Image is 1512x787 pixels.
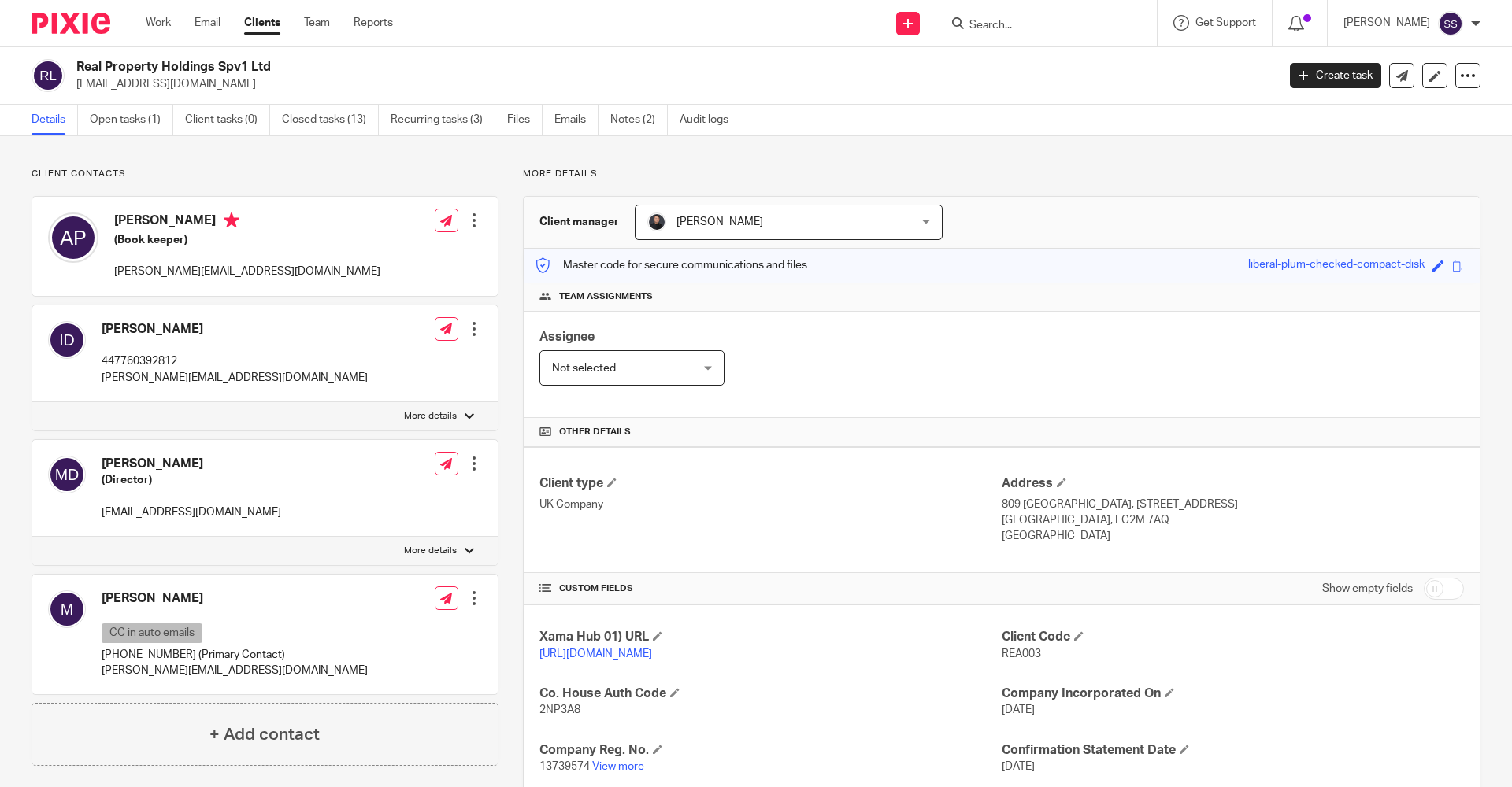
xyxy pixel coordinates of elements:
span: REA003 [1002,648,1041,660]
a: Notes (2) [610,105,668,135]
p: [EMAIL_ADDRESS][DOMAIN_NAME] [102,504,281,520]
span: 2NP3A8 [539,704,580,715]
h4: + Add contact [209,722,320,747]
a: Clients [244,15,280,31]
p: UK Company [539,497,1002,512]
i: Primary [224,212,239,228]
span: 13739574 [539,761,590,772]
h5: (Book keeper) [114,232,380,248]
p: [GEOGRAPHIC_DATA] [1002,528,1464,544]
a: Files [507,105,543,135]
span: Not selected [552,363,616,374]
label: Show empty fields [1322,581,1413,597]
a: [URL][DOMAIN_NAME] [539,648,652,660]
a: Create task [1290,63,1381,88]
p: 447760392812 [102,353,368,369]
h4: [PERSON_NAME] [102,321,368,338]
h2: Real Property Holdings Spv1 Ltd [76,59,1028,76]
h4: Confirmation Statement Date [1002,742,1464,759]
a: Team [304,15,330,31]
p: More details [404,545,457,557]
h5: (Director) [102,472,281,488]
span: Other details [559,426,631,438]
p: [GEOGRAPHIC_DATA], EC2M 7AQ [1002,512,1464,528]
a: Emails [554,105,598,135]
h4: Client type [539,475,1002,492]
a: Recurring tasks (3) [391,105,495,135]
h3: Client manager [539,214,619,230]
p: [PERSON_NAME][EMAIL_ADDRESS][DOMAIN_NAME] [102,663,368,678]
p: More details [404,410,457,423]
p: Client contacts [31,168,498,180]
span: [PERSON_NAME] [676,216,763,227]
a: Closed tasks (13) [282,105,379,135]
img: svg%3E [1438,11,1463,36]
span: [DATE] [1002,761,1035,772]
p: CC in auto emails [102,623,202,643]
img: Pixie [31,13,110,34]
p: [EMAIL_ADDRESS][DOMAIN_NAME] [76,76,1266,92]
p: [PERSON_NAME][EMAIL_ADDRESS][DOMAIN_NAME] [102,370,368,386]
a: Audit logs [680,105,740,135]
a: Email [195,15,220,31]
img: svg%3E [48,590,86,628]
a: Reports [354,15,393,31]
span: Get Support [1195,17,1256,28]
span: [DATE] [1002,704,1035,715]
p: Master code for secure communications and files [535,257,807,273]
h4: Xama Hub 01) URL [539,629,1002,645]
h4: Company Incorporated On [1002,685,1464,702]
a: Details [31,105,78,135]
p: [PERSON_NAME][EMAIL_ADDRESS][DOMAIN_NAME] [114,264,380,279]
img: svg%3E [48,456,86,493]
span: Assignee [539,331,595,343]
h4: Address [1002,475,1464,492]
h4: Co. House Auth Code [539,685,1002,702]
a: Client tasks (0) [185,105,270,135]
img: svg%3E [48,212,98,263]
img: svg%3E [31,59,65,92]
h4: CUSTOM FIELDS [539,582,1002,595]
p: 809 [GEOGRAPHIC_DATA], [STREET_ADDRESS] [1002,497,1464,512]
h4: [PERSON_NAME] [114,212,380,232]
a: Open tasks (1) [90,105,173,135]
a: Work [146,15,171,31]
input: Search [968,19,1110,33]
div: liberal-plum-checked-compact-disk [1248,257,1425,275]
p: [PERSON_NAME] [1343,15,1430,31]
a: View more [592,761,644,772]
img: svg%3E [48,321,86,359]
p: [PHONE_NUMBER] (Primary Contact) [102,647,368,663]
h4: [PERSON_NAME] [102,456,281,472]
p: More details [523,168,1480,180]
span: Team assignments [559,290,653,303]
h4: Client Code [1002,629,1464,645]
h4: [PERSON_NAME] [102,590,368,607]
img: My%20Photo.jpg [647,212,666,231]
h4: Company Reg. No. [539,742,1002,759]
